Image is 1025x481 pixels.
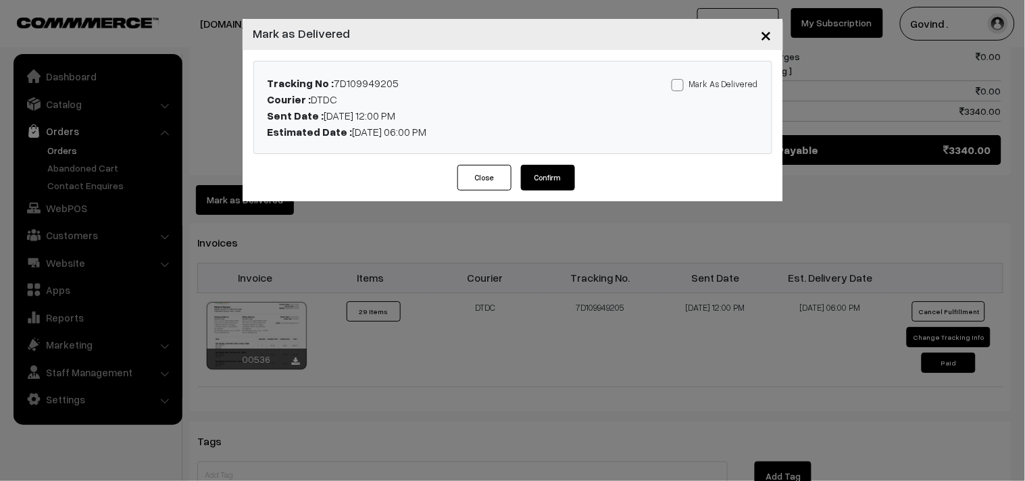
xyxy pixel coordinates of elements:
b: Estimated Date : [268,125,353,138]
div: 7D109949205 DTDC [DATE] 12:00 PM [DATE] 06:00 PM [257,75,598,140]
label: Mark As Delivered [672,76,758,91]
b: Tracking No : [268,76,334,90]
h4: Mark as Delivered [253,24,351,43]
button: Confirm [521,165,575,191]
b: Sent Date : [268,109,324,122]
b: Courier : [268,93,311,106]
button: Close [750,14,783,55]
button: Close [457,165,511,191]
span: × [761,22,772,47]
